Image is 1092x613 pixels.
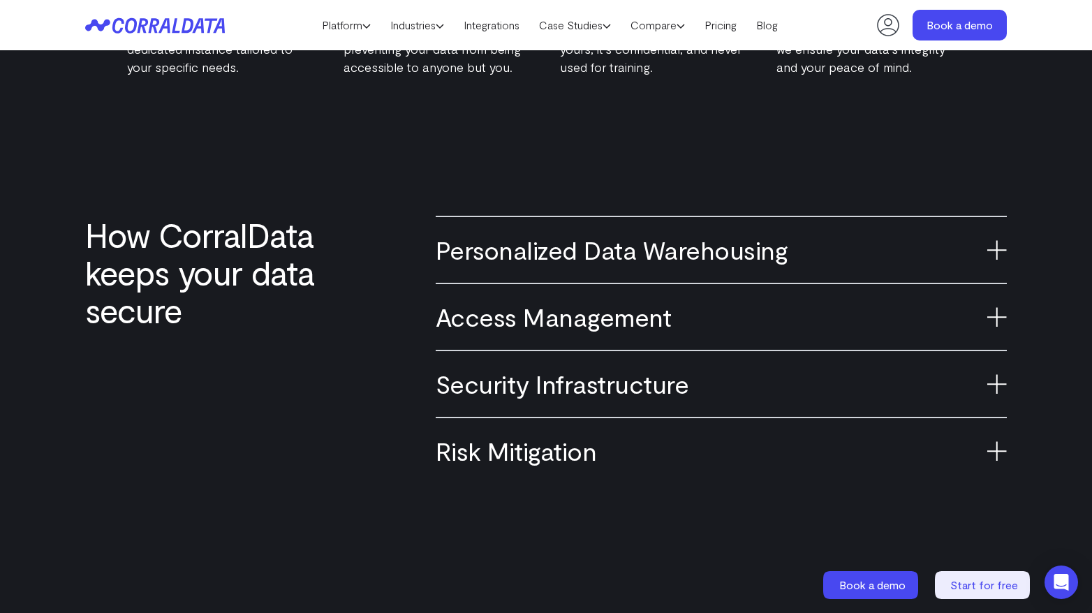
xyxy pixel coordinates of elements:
h2: How CorralData keeps your data secure [85,216,362,329]
a: Compare [621,15,695,36]
div: Open Intercom Messenger [1045,566,1078,599]
a: Case Studies [529,15,621,36]
span: Start for free [950,578,1018,591]
a: Book a demo [913,10,1007,40]
h3: Access Management [436,302,1007,332]
a: Book a demo [823,571,921,599]
a: Integrations [454,15,529,36]
a: Start for free [935,571,1033,599]
a: Blog [746,15,788,36]
h3: Security Infrastructure [436,369,1007,399]
h3: Risk Mitigation [436,436,1007,466]
a: Platform [312,15,381,36]
a: Pricing [695,15,746,36]
h3: Personalized Data Warehousing [436,235,1007,265]
a: Industries [381,15,454,36]
span: Book a demo [839,578,906,591]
